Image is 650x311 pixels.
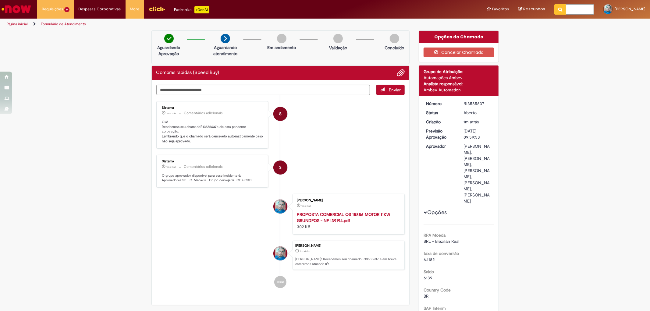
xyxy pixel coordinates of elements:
[297,211,398,230] div: 302 KB
[156,241,405,270] li: Renan Almeida Da Silva
[184,111,223,116] small: Comentários adicionais
[297,199,398,202] div: [PERSON_NAME]
[419,31,499,43] div: Opções do Chamado
[154,44,184,57] p: Aguardando Aprovação
[389,87,401,93] span: Enviar
[390,34,399,43] img: img-circle-grey.png
[397,69,405,77] button: Adicionar anexos
[156,85,370,95] textarea: Digite sua mensagem aqui...
[424,257,435,262] span: 6.1182
[376,85,405,95] button: Enviar
[421,101,459,107] dt: Número
[162,120,264,144] p: Olá! Recebemos seu chamado e ele esta pendente aprovação.
[156,95,405,294] ul: Histórico de tíquete
[424,287,451,293] b: Country Code
[424,232,446,238] b: RPA Moeda
[162,160,264,163] div: Sistema
[277,34,286,43] img: img-circle-grey.png
[201,125,217,129] b: R13585637
[164,34,174,43] img: check-circle-green.png
[424,239,459,244] span: BRL - Brazilian Real
[297,212,390,223] a: PROPOSTA COMERCIAL OS 15856 MOTOR 11KW GRUNDFOS - NF 139194.pdf
[79,6,121,12] span: Despesas Corporativas
[174,6,209,13] div: Padroniza
[424,275,432,281] span: 6139
[295,244,401,248] div: [PERSON_NAME]
[295,257,401,266] p: [PERSON_NAME]! Recebemos seu chamado R13585637 e em breve estaremos atuando.
[279,160,282,175] span: S
[615,6,645,12] span: [PERSON_NAME]
[523,6,545,12] span: Rascunhos
[464,119,492,125] div: 01/10/2025 11:59:53
[167,111,176,115] time: 01/10/2025 12:00:05
[464,119,479,125] span: 1m atrás
[554,4,566,15] button: Pesquisar
[273,246,287,260] div: Renan Almeida Da Silva
[42,6,63,12] span: Requisições
[41,22,86,27] a: Formulário de Atendimento
[385,45,404,51] p: Concluído
[421,119,459,125] dt: Criação
[279,107,282,121] span: S
[273,107,287,121] div: System
[424,269,434,274] b: Saldo
[167,165,176,169] span: 1m atrás
[518,6,545,12] a: Rascunhos
[162,173,264,183] p: O grupo aprovador disponível para esse incidente é: Aprovadores SB - C. Macacu - Grupo cervejaria...
[424,75,494,81] div: Automações Ambev
[273,200,287,214] div: Renan Almeida Da Silva
[464,101,492,107] div: R13585637
[329,45,347,51] p: Validação
[167,165,176,169] time: 01/10/2025 12:00:02
[162,134,264,143] b: Lembrando que o chamado será cancelado automaticamente caso não seja aprovado.
[64,7,69,12] span: 6
[424,251,459,256] b: taxa de conversão
[211,44,240,57] p: Aguardando atendimento
[194,6,209,13] p: +GenAi
[424,306,446,311] b: SAP Interim
[149,4,165,13] img: click_logo_yellow_360x200.png
[464,110,492,116] div: Aberto
[167,111,176,115] span: 1m atrás
[5,19,429,30] ul: Trilhas de página
[273,161,287,175] div: System
[421,110,459,116] dt: Status
[184,164,223,169] small: Comentários adicionais
[424,81,494,87] div: Analista responsável:
[300,249,310,253] span: 1m atrás
[130,6,140,12] span: More
[424,48,494,57] button: Cancelar Chamado
[221,34,230,43] img: arrow-next.png
[421,143,459,149] dt: Aprovador
[333,34,343,43] img: img-circle-grey.png
[464,128,492,140] div: [DATE] 09:59:53
[267,44,296,51] p: Em andamento
[7,22,28,27] a: Página inicial
[300,249,310,253] time: 01/10/2025 11:59:53
[464,119,479,125] time: 01/10/2025 11:59:53
[1,3,32,15] img: ServiceNow
[464,143,492,204] div: [PERSON_NAME], [PERSON_NAME], [PERSON_NAME], [PERSON_NAME], [PERSON_NAME]
[424,69,494,75] div: Grupo de Atribuição:
[156,70,219,76] h2: Compras rápidas (Speed Buy) Histórico de tíquete
[424,87,494,93] div: Ambev Automation
[301,204,311,208] span: 1m atrás
[424,293,428,299] span: BR
[421,128,459,140] dt: Previsão Aprovação
[492,6,509,12] span: Favoritos
[162,106,264,110] div: Sistema
[301,204,311,208] time: 01/10/2025 11:59:47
